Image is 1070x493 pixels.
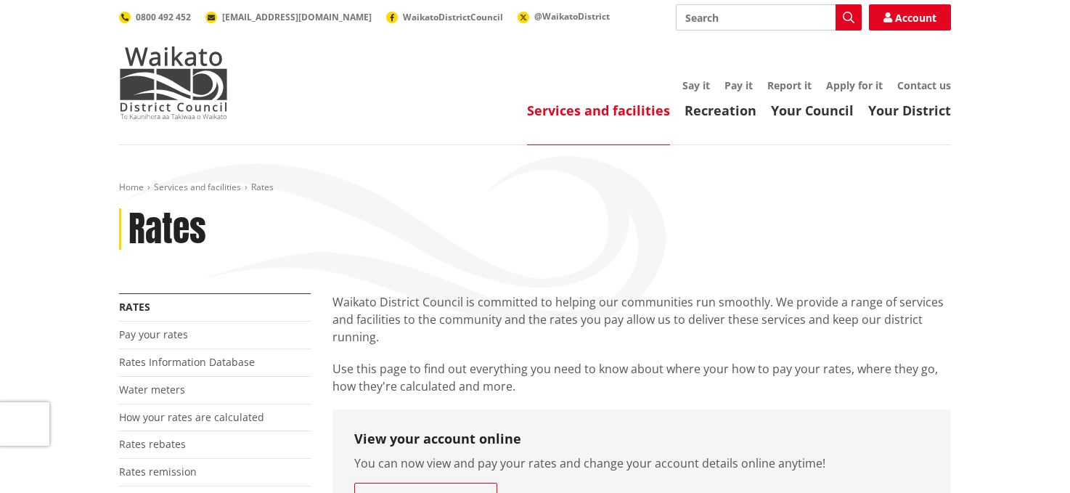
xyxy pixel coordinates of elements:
a: Your Council [771,102,854,119]
a: @WaikatoDistrict [518,10,610,23]
h3: View your account online [354,431,929,447]
nav: breadcrumb [119,182,951,194]
p: You can now view and pay your rates and change your account details online anytime! [354,455,929,472]
a: [EMAIL_ADDRESS][DOMAIN_NAME] [205,11,372,23]
a: Recreation [685,102,756,119]
a: Rates [119,300,150,314]
span: [EMAIL_ADDRESS][DOMAIN_NAME] [222,11,372,23]
a: Say it [682,78,710,92]
a: WaikatoDistrictCouncil [386,11,503,23]
a: Water meters [119,383,185,396]
span: Rates [251,181,274,193]
span: 0800 492 452 [136,11,191,23]
a: Rates Information Database [119,355,255,369]
a: Rates rebates [119,437,186,451]
img: Waikato District Council - Te Kaunihera aa Takiwaa o Waikato [119,46,228,119]
a: How your rates are calculated [119,410,264,424]
input: Search input [676,4,862,30]
span: WaikatoDistrictCouncil [403,11,503,23]
a: Pay it [724,78,753,92]
a: Report it [767,78,812,92]
h1: Rates [128,208,206,250]
a: Services and facilities [154,181,241,193]
a: Your District [868,102,951,119]
a: Rates remission [119,465,197,478]
a: Services and facilities [527,102,670,119]
span: @WaikatoDistrict [534,10,610,23]
a: Apply for it [826,78,883,92]
a: Contact us [897,78,951,92]
p: Use this page to find out everything you need to know about where your how to pay your rates, whe... [332,360,951,395]
a: Home [119,181,144,193]
a: 0800 492 452 [119,11,191,23]
a: Pay your rates [119,327,188,341]
p: Waikato District Council is committed to helping our communities run smoothly. We provide a range... [332,293,951,346]
a: Account [869,4,951,30]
